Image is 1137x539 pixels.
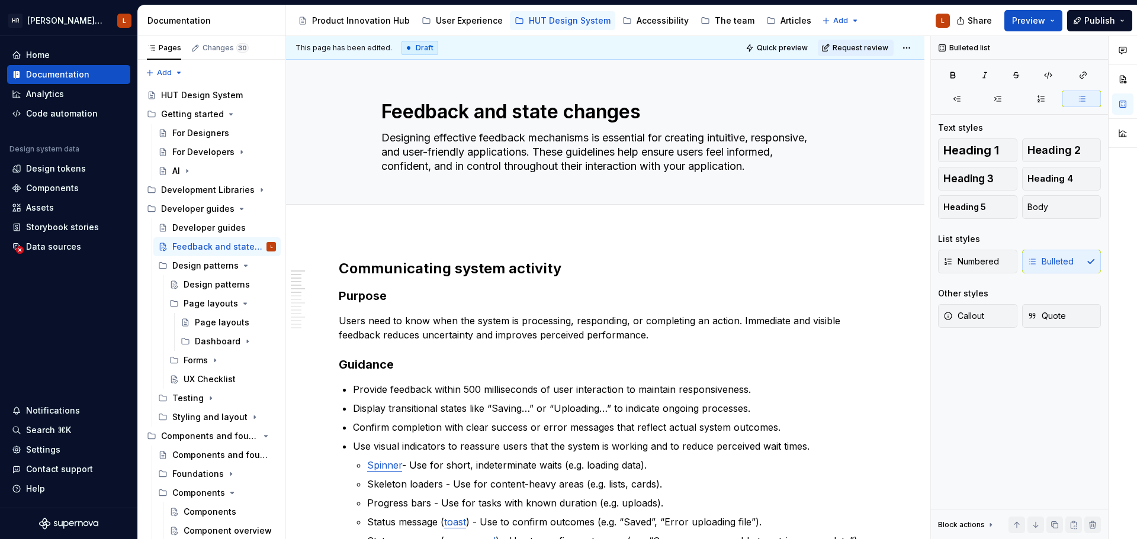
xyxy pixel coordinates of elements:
[142,180,281,199] div: Development Libraries
[637,15,689,27] div: Accessibility
[7,104,130,123] a: Code automation
[153,237,281,256] a: Feedback and state changesL
[147,43,181,53] div: Pages
[39,518,98,530] svg: Supernova Logo
[26,241,81,253] div: Data sources
[1022,138,1101,162] button: Heading 2
[1022,195,1101,219] button: Body
[943,310,984,322] span: Callout
[7,198,130,217] a: Assets
[833,43,888,53] span: Request review
[293,9,816,33] div: Page tree
[26,182,79,194] div: Components
[176,332,281,351] div: Dashboard
[26,221,99,233] div: Storybook stories
[715,15,754,27] div: The team
[7,460,130,479] button: Contact support
[7,46,130,64] a: Home
[161,89,243,101] div: HUT Design System
[1027,173,1073,185] span: Heading 4
[353,401,872,415] p: Display transitional states like “Saving…” or “Uploading…” to indicate ongoing processes.
[27,15,103,27] div: [PERSON_NAME] UI Toolkit (HUT)
[172,260,239,272] div: Design patterns
[7,65,130,84] a: Documentation
[142,86,281,105] a: HUT Design System
[818,12,863,29] button: Add
[172,468,224,480] div: Foundations
[7,421,130,440] button: Search ⌘K
[339,259,872,278] h2: Communicating system activity
[339,356,872,373] h3: Guidance
[165,351,281,370] div: Forms
[184,525,272,537] div: Component overview
[339,288,872,304] h3: Purpose
[161,203,235,215] div: Developer guides
[1027,201,1048,213] span: Body
[26,483,45,495] div: Help
[1022,167,1101,191] button: Heading 4
[153,256,281,275] div: Design patterns
[195,335,240,347] div: Dashboard
[172,241,264,253] div: Feedback and state changes
[153,446,281,464] a: Components and foundations
[172,392,204,404] div: Testing
[147,15,281,27] div: Documentation
[153,389,281,408] div: Testing
[9,144,79,154] div: Design system data
[968,15,992,27] span: Share
[153,483,281,502] div: Components
[8,14,23,28] div: HR
[172,127,229,139] div: For Designers
[436,15,503,27] div: User Experience
[353,420,872,434] p: Confirm completion with clear success or error messages that reflect actual system outcomes.
[7,440,130,459] a: Settings
[353,439,872,453] p: Use visual indicators to reassure users that the system is working and to reduce perceived wait t...
[184,373,236,385] div: UX Checklist
[172,411,248,423] div: Styling and layout
[510,11,615,30] a: HUT Design System
[184,354,208,366] div: Forms
[7,159,130,178] a: Design tokens
[1027,144,1081,156] span: Heading 2
[938,288,988,299] div: Other styles
[26,202,54,214] div: Assets
[941,16,945,25] div: L
[172,487,225,499] div: Components
[818,40,894,56] button: Request review
[1022,304,1101,328] button: Quote
[367,459,402,471] a: Spinner
[312,15,410,27] div: Product Innovation Hub
[339,314,872,342] p: Users need to know when the system is processing, responding, or completing an action. Immediate ...
[7,237,130,256] a: Data sources
[943,144,999,156] span: Heading 1
[184,506,236,518] div: Components
[367,458,872,472] p: - Use for short, indeterminate waits (e.g. loading data).
[938,122,983,134] div: Text styles
[950,10,1000,31] button: Share
[943,201,986,213] span: Heading 5
[26,88,64,100] div: Analytics
[153,408,281,427] div: Styling and layout
[7,85,130,104] a: Analytics
[417,11,508,30] a: User Experience
[153,464,281,483] div: Foundations
[203,43,249,53] div: Changes
[172,449,270,461] div: Components and foundations
[153,124,281,143] a: For Designers
[696,11,759,30] a: The team
[26,463,93,475] div: Contact support
[938,520,985,530] div: Block actions
[165,370,281,389] a: UX Checklist
[402,41,438,55] div: Draft
[142,64,187,81] button: Add
[26,163,86,175] div: Design tokens
[938,304,1017,328] button: Callout
[123,16,126,25] div: L
[296,43,392,53] span: This page has been edited.
[161,108,224,120] div: Getting started
[781,15,811,27] div: Articles
[938,195,1017,219] button: Heading 5
[7,479,130,498] button: Help
[26,444,60,456] div: Settings
[157,68,172,78] span: Add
